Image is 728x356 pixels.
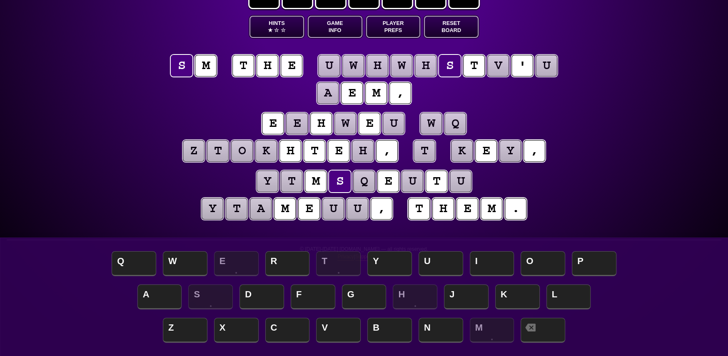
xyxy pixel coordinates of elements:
button: GameInfo [308,16,362,38]
puzzle-tile: w [391,55,412,77]
button: PlayerPrefs [366,16,421,38]
puzzle-tile: t [226,198,247,220]
span: Z [163,318,207,343]
span: ☆ [274,27,279,34]
span: ★ [268,27,273,34]
puzzle-tile: m [365,82,387,104]
puzzle-tile: q [353,171,375,192]
span: J [444,284,489,309]
puzzle-tile: k [451,140,473,162]
puzzle-tile: ' [511,55,533,77]
puzzle-tile: w [420,113,442,134]
puzzle-tile: e [475,140,497,162]
puzzle-tile: z [183,140,204,162]
puzzle-tile: h [415,55,436,77]
puzzle-tile: h [366,55,388,77]
span: ☆ [281,27,286,34]
puzzle-tile: y [257,171,278,192]
puzzle-tile: . [505,198,526,220]
puzzle-tile: t [281,171,302,192]
puzzle-tile: e [341,82,363,104]
puzzle-tile: t [408,198,430,220]
span: Y [367,251,412,276]
puzzle-tile: , [389,82,411,104]
puzzle-tile: e [456,198,478,220]
button: ResetBoard [424,16,479,38]
puzzle-tile: s [329,171,351,192]
span: F [291,284,335,309]
puzzle-tile: u [322,198,344,220]
puzzle-tile: s [439,55,461,77]
puzzle-tile: h [279,140,301,162]
puzzle-tile: , [371,198,392,220]
puzzle-tile: u [318,55,340,77]
puzzle-tile: o [231,140,253,162]
puzzle-tile: a [250,198,272,220]
puzzle-tile: u [401,171,423,192]
span: W [163,251,207,276]
span: T [316,251,361,276]
puzzle-tile: t [232,55,254,77]
span: H [393,284,437,309]
span: K [495,284,540,309]
puzzle-tile: w [342,55,364,77]
puzzle-tile: u [536,55,557,77]
puzzle-tile: t [304,140,325,162]
puzzle-tile: e [359,113,380,134]
puzzle-tile: q [444,113,466,134]
puzzle-tile: h [310,113,332,134]
puzzle-tile: e [377,171,399,192]
span: M [470,318,514,343]
puzzle-tile: y [202,198,223,220]
span: G [342,284,386,309]
span: Q [112,251,156,276]
span: E [214,251,259,276]
puzzle-tile: t [463,55,485,77]
puzzle-tile: m [481,198,502,220]
puzzle-tile: h [352,140,374,162]
span: B [367,318,412,343]
span: D [239,284,284,309]
puzzle-tile: e [262,113,284,134]
span: X [214,318,259,343]
span: N [419,318,463,343]
span: R [265,251,310,276]
puzzle-tile: e [281,55,302,77]
puzzle-tile: t [426,171,447,192]
puzzle-tile: e [328,140,349,162]
span: C [265,318,310,343]
puzzle-tile: m [195,55,217,77]
puzzle-tile: m [305,171,327,192]
puzzle-tile: u [347,198,368,220]
span: L [546,284,591,309]
puzzle-tile: , [524,140,545,162]
puzzle-tile: h [257,55,278,77]
puzzle-tile: k [255,140,277,162]
puzzle-tile: , [376,140,398,162]
span: I [470,251,514,276]
span: U [419,251,463,276]
puzzle-tile: e [298,198,320,220]
puzzle-tile: t [207,140,229,162]
puzzle-tile: u [383,113,404,134]
span: P [572,251,616,276]
puzzle-tile: h [432,198,454,220]
puzzle-tile: y [499,140,521,162]
span: V [316,318,361,343]
button: Hints★ ☆ ☆ [249,16,304,38]
span: O [521,251,565,276]
puzzle-tile: u [450,171,471,192]
puzzle-tile: m [274,198,296,220]
span: S [188,284,233,309]
puzzle-tile: s [171,55,192,77]
puzzle-tile: t [414,140,435,162]
puzzle-tile: e [286,113,308,134]
puzzle-tile: a [317,82,339,104]
puzzle-tile: v [487,55,509,77]
span: A [137,284,182,309]
puzzle-tile: w [334,113,356,134]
